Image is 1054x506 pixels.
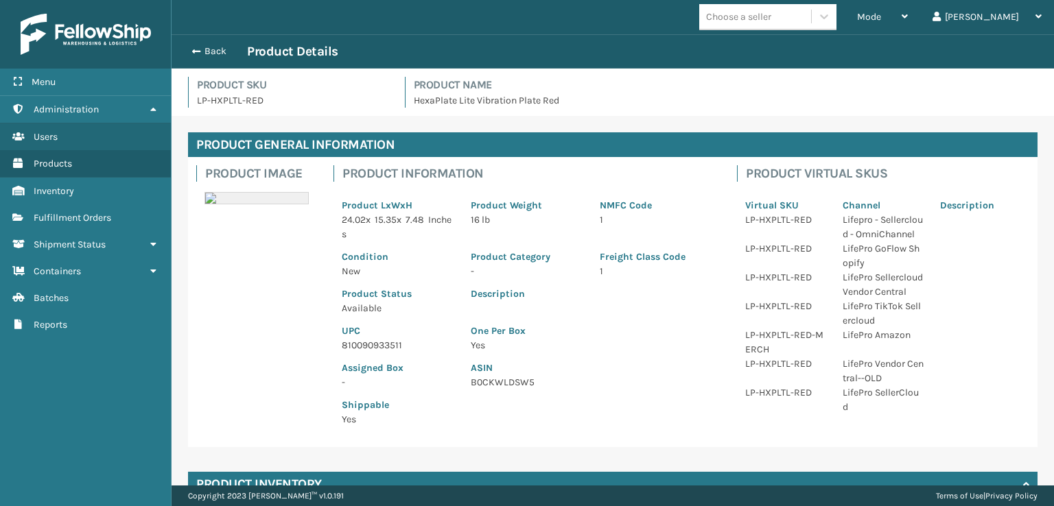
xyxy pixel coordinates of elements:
[471,250,583,264] p: Product Category
[745,385,826,400] p: LP-HXPLTL-RED
[342,214,371,226] span: 24.02 x
[843,213,924,241] p: Lifepro - Sellercloud - OmniChannel
[342,338,454,352] p: 810090933511
[706,10,771,24] div: Choose a seller
[414,77,1038,93] h4: Product Name
[745,357,826,371] p: LP-HXPLTL-RED
[34,185,74,197] span: Inventory
[745,213,826,227] p: LP-HXPLTL-RED
[188,132,1038,157] h4: Product General Information
[936,491,983,501] a: Terms of Use
[342,264,454,278] p: New
[471,214,490,226] span: 16 lb
[197,93,388,108] p: LP-HXPLTL-RED
[342,165,721,182] h4: Product Information
[375,214,401,226] span: 15.35 x
[247,43,338,60] h3: Product Details
[34,239,106,250] span: Shipment Status
[184,45,247,58] button: Back
[745,198,826,213] p: Virtual SKU
[196,476,322,492] h4: Product Inventory
[745,270,826,285] p: LP-HXPLTL-RED
[471,338,712,352] p: Yes
[414,93,1038,108] p: HexaPlate Lite Vibration Plate Red
[746,165,1029,182] h4: Product Virtual SKUs
[342,301,454,315] p: Available
[985,491,1038,501] a: Privacy Policy
[34,158,72,169] span: Products
[197,77,388,93] h4: Product SKU
[471,324,712,338] p: One Per Box
[342,398,454,412] p: Shippable
[471,287,712,301] p: Description
[471,264,583,278] p: -
[342,412,454,426] p: Yes
[600,250,712,264] p: Freight Class Code
[843,385,924,414] p: LifePro SellerCloud
[34,319,67,330] span: Reports
[745,328,826,357] p: LP-HXPLTL-RED-MERCH
[34,131,58,143] span: Users
[342,250,454,264] p: Condition
[342,361,454,375] p: Assigned Box
[857,11,881,23] span: Mode
[843,270,924,299] p: LifePro Sellercloud Vendor Central
[21,14,151,55] img: logo
[600,198,712,213] p: NMFC Code
[843,198,924,213] p: Channel
[342,198,454,213] p: Product LxWxH
[936,485,1038,506] div: |
[34,104,99,115] span: Administration
[940,198,1021,213] p: Description
[600,264,712,278] p: 1
[745,299,826,313] p: LP-HXPLTL-RED
[342,287,454,301] p: Product Status
[471,198,583,213] p: Product Weight
[406,214,424,226] span: 7.48
[843,241,924,270] p: LifePro GoFlow Shopify
[188,485,344,506] p: Copyright 2023 [PERSON_NAME]™ v 1.0.191
[600,213,712,227] p: 1
[205,165,317,182] h4: Product Image
[745,241,826,256] p: LP-HXPLTL-RED
[34,212,111,224] span: Fulfillment Orders
[342,375,454,389] p: -
[843,299,924,328] p: LifePro TikTok Sellercloud
[32,76,56,88] span: Menu
[843,328,924,342] p: LifePro Amazon
[471,361,712,375] p: ASIN
[34,292,69,304] span: Batches
[843,357,924,385] p: LifePro Vendor Central--OLD
[342,324,454,338] p: UPC
[204,192,309,204] img: 51104088640_40f294f443_o-scaled-700x700.jpg
[34,265,81,277] span: Containers
[471,375,712,389] p: B0CKWLDSW5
